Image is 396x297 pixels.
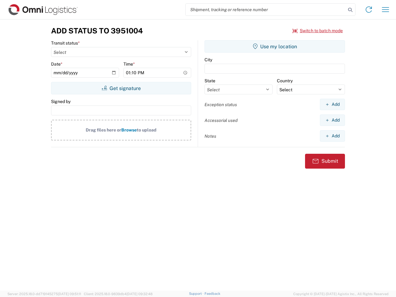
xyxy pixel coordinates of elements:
[320,99,345,110] button: Add
[189,292,204,295] a: Support
[51,40,80,46] label: Transit status
[84,292,153,296] span: Client: 2025.18.0-9839db4
[293,291,389,297] span: Copyright © [DATE]-[DATE] Agistix Inc., All Rights Reserved
[51,26,143,35] h3: Add Status to 3951004
[320,114,345,126] button: Add
[204,40,345,53] button: Use my location
[204,102,237,107] label: Exception status
[277,78,293,84] label: Country
[7,292,81,296] span: Server: 2025.18.0-dd719145275
[123,61,135,67] label: Time
[127,292,153,296] span: [DATE] 09:32:48
[204,78,215,84] label: State
[137,127,157,132] span: to upload
[204,118,238,123] label: Accessorial used
[51,82,191,94] button: Get signature
[204,133,216,139] label: Notes
[86,127,121,132] span: Drag files here or
[58,292,81,296] span: [DATE] 09:51:11
[51,61,62,67] label: Date
[121,127,137,132] span: Browse
[292,26,343,36] button: Switch to batch mode
[186,4,346,15] input: Shipment, tracking or reference number
[320,130,345,142] button: Add
[51,99,71,104] label: Signed by
[204,292,220,295] a: Feedback
[305,154,345,169] button: Submit
[204,57,212,62] label: City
